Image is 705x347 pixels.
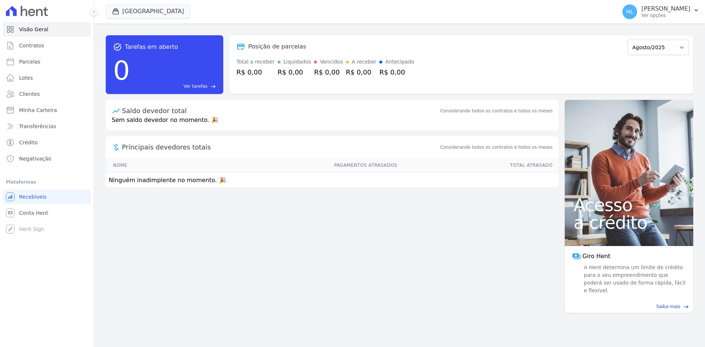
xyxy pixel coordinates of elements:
[346,67,377,77] div: R$ 0,00
[113,51,130,90] div: 0
[626,9,633,14] span: ML
[3,206,91,220] a: Conta Hent
[187,158,398,173] th: Pagamentos Atrasados
[6,178,88,187] div: Plataformas
[582,252,610,261] span: Giro Hent
[133,83,216,90] a: Ver tarefas east
[3,189,91,204] a: Recebíveis
[385,58,414,66] div: Antecipado
[19,42,44,49] span: Contratos
[106,173,558,188] td: Ninguém inadimplente no momento. 🎉
[582,264,686,294] span: A Hent determina um limite de crédito para o seu empreendimento que poderá ser usado de forma ráp...
[3,38,91,53] a: Contratos
[106,158,187,173] th: Nome
[122,106,439,116] div: Saldo devedor total
[19,193,47,200] span: Recebíveis
[352,58,377,66] div: A receber
[440,144,553,151] span: Considerando todos os contratos e todos os meses
[19,139,38,146] span: Crédito
[3,119,91,134] a: Transferências
[210,84,216,89] span: east
[113,43,122,51] span: task_alt
[278,67,311,77] div: R$ 0,00
[320,58,343,66] div: Vencidos
[3,151,91,166] a: Negativação
[617,1,705,22] button: ML [PERSON_NAME] Ver opções
[19,74,33,82] span: Lotes
[3,22,91,37] a: Visão Geral
[19,155,51,162] span: Negativação
[19,106,57,114] span: Minha Carteira
[19,90,40,98] span: Clientes
[656,303,680,310] span: Saiba mais
[641,12,690,18] p: Ver opções
[574,214,684,231] span: a crédito
[19,209,48,217] span: Conta Hent
[641,5,690,12] p: [PERSON_NAME]
[283,58,311,66] div: Liquidados
[236,67,275,77] div: R$ 0,00
[3,87,91,101] a: Clientes
[3,135,91,150] a: Crédito
[569,303,689,310] a: Saiba mais east
[184,83,207,90] span: Ver tarefas
[3,71,91,85] a: Lotes
[19,26,48,33] span: Visão Geral
[19,58,40,65] span: Parcelas
[125,43,178,51] span: Tarefas em aberto
[398,158,558,173] th: Total Atrasado
[379,67,414,77] div: R$ 0,00
[248,42,306,51] div: Posição de parcelas
[236,58,275,66] div: Total a receber
[440,108,553,114] div: Considerando todos os contratos e todos os meses
[574,196,684,214] span: Acesso
[683,304,689,310] span: east
[3,103,91,118] a: Minha Carteira
[19,123,56,130] span: Transferências
[106,116,558,130] p: Sem saldo devedor no momento. 🎉
[3,54,91,69] a: Parcelas
[314,67,343,77] div: R$ 0,00
[106,4,190,18] button: [GEOGRAPHIC_DATA]
[122,142,439,152] span: Principais devedores totais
